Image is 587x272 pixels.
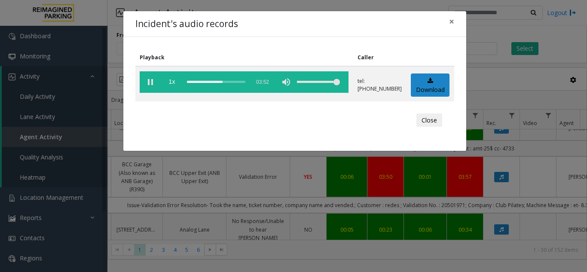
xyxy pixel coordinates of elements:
div: scrub bar [187,71,245,93]
button: Close [443,11,460,32]
span: playback speed button [161,71,183,93]
span: × [449,15,454,28]
th: Playback [135,49,353,66]
div: volume level [297,71,340,93]
button: Close [416,113,442,127]
p: tel:[PHONE_NUMBER] [358,77,402,93]
h4: Incident's audio records [135,17,238,31]
a: Download [411,73,449,97]
th: Caller [353,49,407,66]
